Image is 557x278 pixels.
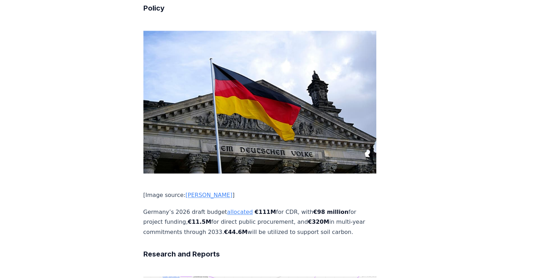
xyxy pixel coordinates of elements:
[224,228,248,235] strong: €44.6M
[313,209,348,215] strong: €98 million
[188,218,211,225] strong: €11.5M
[143,31,377,173] img: blog post image
[143,190,377,200] p: [Image source: ]
[185,192,232,198] a: [PERSON_NAME]
[143,207,377,237] p: Germany’s 2026 draft budget for CDR, with for project funding, for direct public procurement, and...
[227,209,253,215] a: allocated
[143,4,165,12] strong: Policy
[255,209,276,215] strong: €111M
[143,249,220,258] strong: Research and Reports
[308,218,329,225] strong: €320M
